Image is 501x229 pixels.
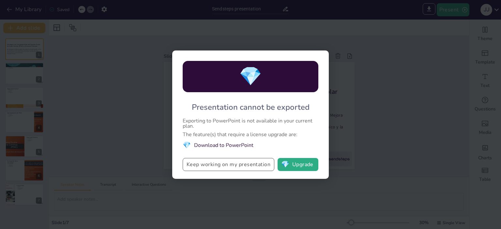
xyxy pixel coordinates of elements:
span: diamond [281,161,289,168]
li: Download to PowerPoint [183,140,318,150]
div: Exporting to PowerPoint is not available in your current plan. [183,118,318,129]
button: Keep working on my presentation [183,158,274,171]
div: The feature(s) that require a license upgrade are: [183,132,318,137]
div: Presentation cannot be exported [192,101,310,113]
span: diamond [183,140,191,150]
button: diamondUpgrade [278,158,318,171]
span: diamond [239,63,262,90]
